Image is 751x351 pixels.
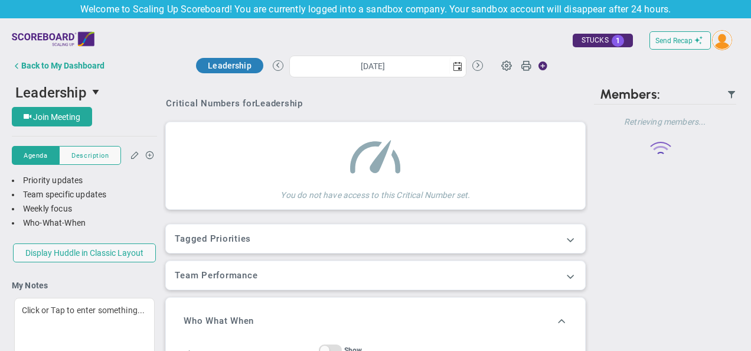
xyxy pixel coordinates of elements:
button: Agenda [12,146,59,165]
span: 1 [612,35,624,47]
span: Leadership [208,61,252,70]
button: Display Huddle in Classic Layout [13,243,156,262]
h3: Tagged Priorities [175,233,576,244]
span: select [449,56,466,77]
h3: Who What When [184,316,254,326]
span: Filter Updated Members [727,90,736,99]
span: Print Huddle [521,60,531,76]
button: Send Recap [649,31,711,50]
span: Join Meeting [33,112,80,122]
div: Team specific updates [12,189,157,200]
h3: Team Performance [175,270,576,281]
h4: You do not have access to this Critical Number set. [280,181,470,200]
img: scalingup-logo.svg [12,27,94,51]
div: Who-What-When [12,217,157,229]
button: Back to My Dashboard [12,54,105,77]
span: Huddle Settings [495,54,518,76]
span: Leadership [255,98,303,109]
span: Agenda [24,151,47,161]
div: Weekly focus [12,203,157,214]
span: select [87,82,107,102]
span: Send Recap [655,37,693,45]
span: Description [71,151,109,161]
div: Back to My Dashboard [21,61,105,70]
div: Critical Numbers for [166,98,306,109]
span: Members: [600,86,660,102]
span: Leadership [15,84,87,101]
div: Priority updates [12,175,157,186]
div: STUCKS [573,34,633,47]
span: Action Button [533,58,548,74]
img: 210154.Person.photo [712,30,732,50]
h4: My Notes [12,280,157,291]
button: Join Meeting [12,107,92,126]
button: Description [59,146,121,165]
h4: Retrieving members... [594,116,736,127]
